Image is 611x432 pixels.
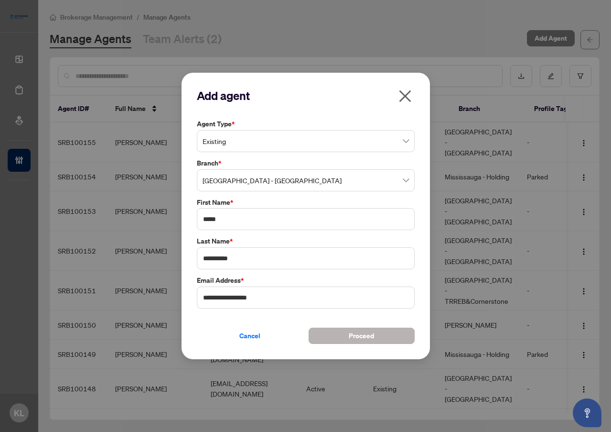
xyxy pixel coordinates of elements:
[197,328,303,344] button: Cancel
[197,119,415,129] label: Agent Type
[197,275,415,286] label: Email Address
[203,171,409,189] span: Mississauga - TRREB
[197,197,415,208] label: First Name
[573,399,601,427] button: Open asap
[349,328,374,343] span: Proceed
[197,236,415,246] label: Last Name
[309,328,415,344] button: Proceed
[203,132,409,150] span: Existing
[197,158,415,168] label: Branch
[239,328,260,343] span: Cancel
[197,88,415,103] h2: Add agent
[397,89,413,104] span: close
